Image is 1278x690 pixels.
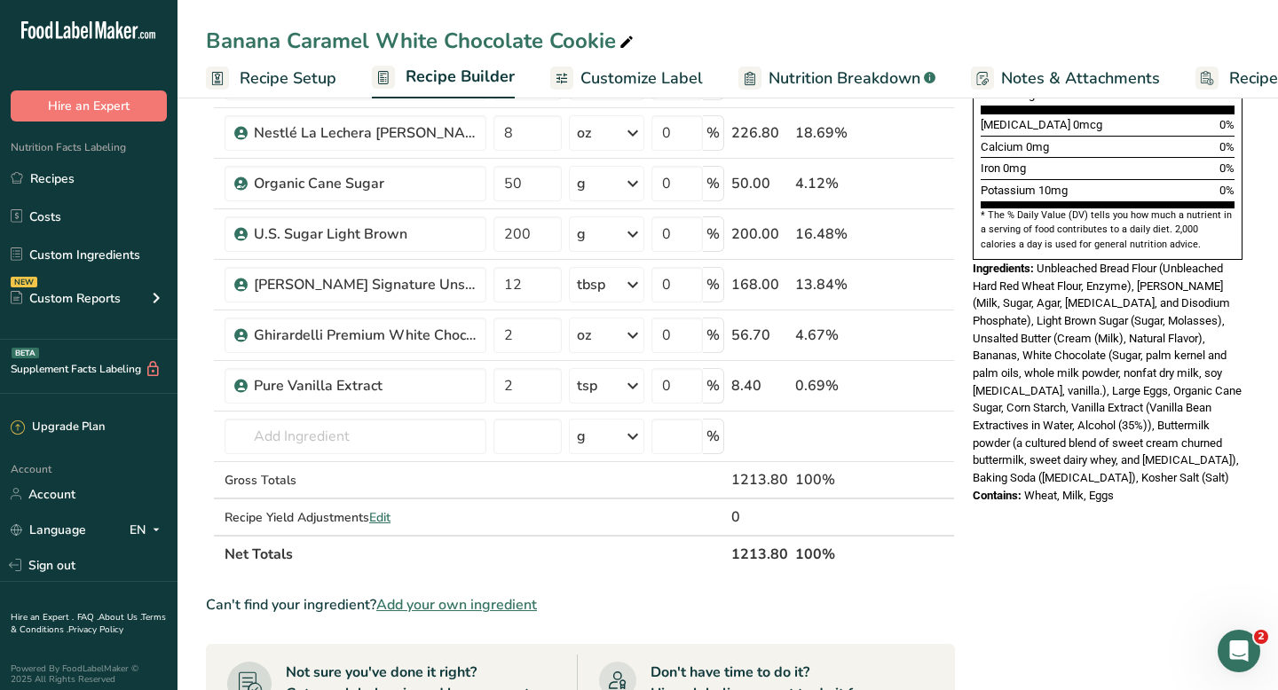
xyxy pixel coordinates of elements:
a: Recipe Setup [206,59,336,98]
span: Edit [369,509,390,526]
div: Recipe Yield Adjustments [225,508,486,527]
span: 0mcg [1073,118,1102,131]
span: Add your own ingredient [376,594,537,616]
div: 200.00 [731,223,788,245]
span: 0% [1219,161,1235,175]
div: NEW [11,277,37,287]
div: [PERSON_NAME] Signature Unsalted Sweet Cream Butter [254,274,476,295]
div: 18.69% [795,122,871,144]
div: BETA [12,348,39,358]
span: Iron [981,161,1000,175]
th: 100% [792,535,874,572]
a: Recipe Builder [372,57,515,99]
div: U.S. Sugar Light Brown [254,223,476,245]
span: 2 [1254,630,1268,644]
div: 16.48% [795,223,871,245]
div: 0.69% [795,375,871,396]
th: 1213.80 [728,535,792,572]
section: * The % Daily Value (DV) tells you how much a nutrient in a serving of food contributes to a dail... [981,208,1235,252]
div: Gross Totals [225,471,486,490]
div: oz [577,325,591,346]
div: Can't find your ingredient? [206,594,955,616]
span: Recipe Builder [406,65,515,89]
div: 4.12% [795,173,871,194]
div: 4.67% [795,325,871,346]
div: 100% [795,469,871,490]
span: Customize Label [580,67,703,90]
div: Organic Cane Sugar [254,173,476,194]
span: Calcium [981,140,1023,153]
th: Net Totals [221,535,728,572]
a: Terms & Conditions . [11,611,166,636]
span: Unbleached Bread Flour (Unbleached Hard Red Wheat Flour, Enzyme), [PERSON_NAME] (Milk, Sugar, Aga... [973,262,1242,484]
div: Ghirardelli Premium White Chocolate Baking Bar [254,325,476,346]
span: 0% [1219,184,1235,197]
div: g [577,223,586,245]
div: 0 [731,506,788,528]
a: Notes & Attachments [971,59,1160,98]
span: 0% [1219,140,1235,153]
div: 1213.80 [731,469,788,490]
span: 0mg [1026,140,1049,153]
a: FAQ . [77,611,99,623]
div: Nestlé La Lechera [PERSON_NAME] [254,122,476,144]
div: tsp [577,375,597,396]
div: Pure Vanilla Extract [254,375,476,396]
div: tbsp [577,274,605,295]
button: Hire an Expert [11,90,167,122]
span: 10mg [1038,184,1068,197]
div: 56.70 [731,325,788,346]
div: g [577,173,586,194]
a: About Us . [99,611,141,623]
div: 13.84% [795,274,871,295]
div: 8.40 [731,375,788,396]
span: 0% [1219,118,1235,131]
a: Hire an Expert . [11,611,74,623]
span: [MEDICAL_DATA] [981,118,1070,131]
div: 226.80 [731,122,788,144]
div: 168.00 [731,274,788,295]
div: oz [577,122,591,144]
a: Nutrition Breakdown [738,59,935,98]
span: Potassium [981,184,1036,197]
span: 0mg [1003,161,1026,175]
div: Upgrade Plan [11,419,105,436]
div: Custom Reports [11,289,121,308]
span: Notes & Attachments [1001,67,1160,90]
a: Customize Label [550,59,703,98]
div: Powered By FoodLabelMaker © 2025 All Rights Reserved [11,663,167,685]
div: Banana Caramel White Chocolate Cookie [206,25,637,57]
div: g [577,426,586,447]
span: Ingredients: [973,262,1034,275]
span: Contains: [973,489,1022,502]
iframe: Intercom live chat [1218,630,1260,672]
a: Privacy Policy [68,623,123,636]
div: EN [130,519,167,540]
span: Wheat, Milk, Eggs [1024,489,1114,502]
span: Recipe Setup [240,67,336,90]
input: Add Ingredient [225,419,486,454]
a: Language [11,514,86,545]
span: Nutrition Breakdown [769,67,920,90]
div: 50.00 [731,173,788,194]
